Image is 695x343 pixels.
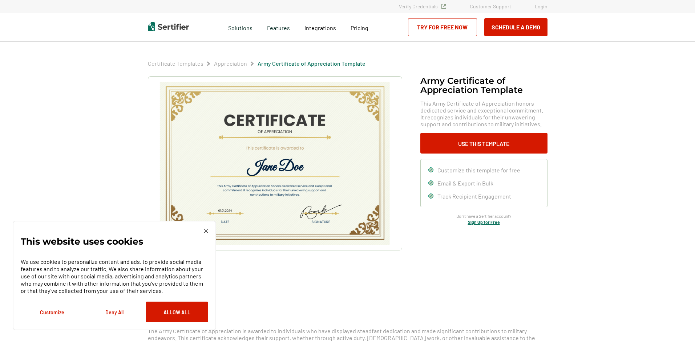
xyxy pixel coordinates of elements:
[21,302,83,322] button: Customize
[267,23,290,32] span: Features
[148,60,365,67] div: Breadcrumb
[228,23,252,32] span: Solutions
[146,302,208,322] button: Allow All
[470,3,511,9] a: Customer Support
[351,24,368,31] span: Pricing
[21,238,143,245] p: This website uses cookies
[437,180,493,187] span: Email & Export in Bulk
[214,60,247,67] a: Appreciation
[304,24,336,31] span: Integrations
[159,82,390,245] img: Army Certificate of Appreciation​ Template
[351,23,368,32] a: Pricing
[420,133,547,154] button: Use This Template
[420,100,547,127] span: This Army Certificate of Appreciation honors dedicated service and exceptional commitment. It rec...
[437,167,520,173] span: Customize this template for free
[258,60,365,67] a: Army Certificate of Appreciation​ Template
[83,302,146,322] button: Deny All
[484,18,547,36] button: Schedule a Demo
[21,258,208,294] p: We use cookies to personalize content and ads, to provide social media features and to analyze ou...
[148,22,189,31] img: Sertifier | Digital Credentialing Platform
[659,308,695,343] iframe: Chat Widget
[420,76,547,94] h1: Army Certificate of Appreciation​ Template
[535,3,547,9] a: Login
[456,213,512,220] span: Don’t have a Sertifier account?
[204,229,208,233] img: Cookie Popup Close
[468,220,500,225] a: Sign Up for Free
[304,23,336,32] a: Integrations
[437,193,511,200] span: Track Recipient Engagement
[148,60,203,67] a: Certificate Templates
[408,18,477,36] a: Try for Free Now
[441,4,446,9] img: Verified
[399,3,446,9] a: Verify Credentials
